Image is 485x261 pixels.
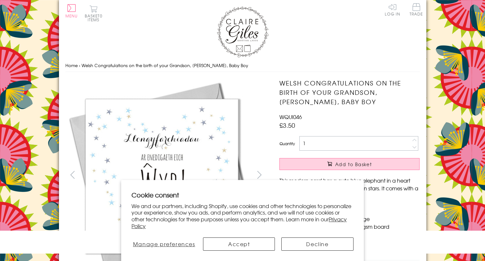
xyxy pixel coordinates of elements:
[279,158,420,170] button: Add to Basket
[65,13,78,19] span: Menu
[385,3,400,16] a: Log In
[279,141,295,146] label: Quantity
[131,190,354,199] h2: Cookie consent
[65,167,80,182] button: prev
[279,113,302,121] span: WQUI046
[335,161,372,167] span: Add to Basket
[131,237,197,251] button: Manage preferences
[410,3,423,17] a: Trade
[252,167,267,182] button: next
[217,6,268,57] img: Claire Giles Greetings Cards
[79,62,80,68] span: ›
[279,121,295,130] span: £3.50
[131,215,347,230] a: Privacy Policy
[88,13,102,23] span: 0 items
[85,5,102,22] button: Basket0 items
[65,59,420,72] nav: breadcrumbs
[133,240,195,248] span: Manage preferences
[281,237,353,251] button: Decline
[279,176,420,200] p: This modern card has a cute blue elephant in a heart shaped pattern of blue and golden stars. It ...
[65,4,78,18] button: Menu
[410,3,423,16] span: Trade
[65,62,78,68] a: Home
[203,237,275,251] button: Accept
[82,62,248,68] span: Welsh Congratulations on the birth of your Grandson, [PERSON_NAME], Baby Boy
[279,78,420,106] h1: Welsh Congratulations on the birth of your Grandson, [PERSON_NAME], Baby Boy
[131,203,354,229] p: We and our partners, including Shopify, use cookies and other technologies to personalize your ex...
